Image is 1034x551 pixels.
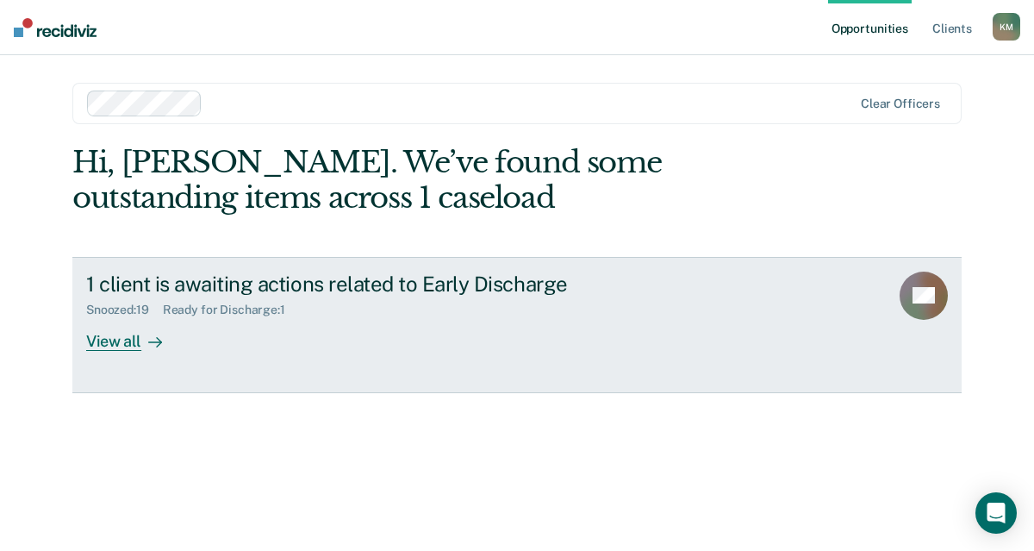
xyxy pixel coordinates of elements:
div: Hi, [PERSON_NAME]. We’ve found some outstanding items across 1 caseload [72,145,784,216]
div: Ready for Discharge : 1 [163,303,299,317]
div: Open Intercom Messenger [975,492,1017,534]
div: Snoozed : 19 [86,303,163,317]
div: 1 client is awaiting actions related to Early Discharge [86,272,691,297]
div: K M [993,13,1020,41]
div: Clear officers [861,97,940,111]
a: 1 client is awaiting actions related to Early DischargeSnoozed:19Ready for Discharge:1View all [72,257,962,393]
div: View all [86,317,183,351]
img: Recidiviz [14,18,97,37]
button: KM [993,13,1020,41]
